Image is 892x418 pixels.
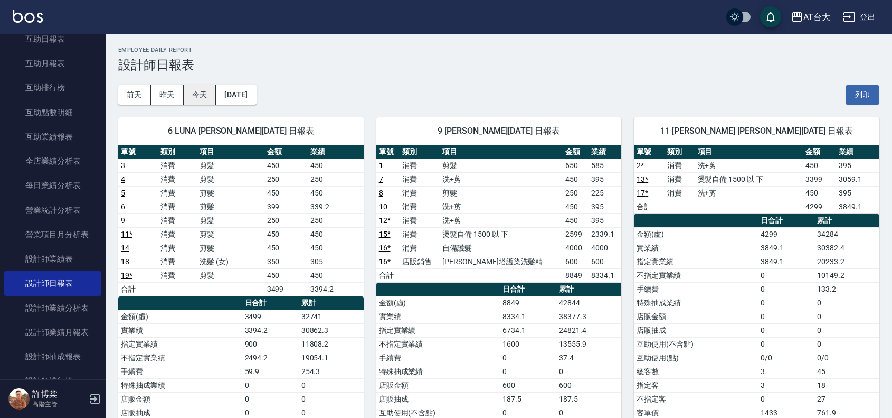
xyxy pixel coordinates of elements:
th: 累計 [299,296,364,310]
td: 洗+剪 [695,186,803,200]
td: 剪髮 [197,268,264,282]
a: 互助日報表 [4,27,101,51]
td: 店販抽成 [634,323,758,337]
td: 3849.1 [758,255,814,268]
td: 10149.2 [814,268,879,282]
td: 187.5 [500,392,556,406]
td: 19054.1 [299,351,364,365]
td: 8334.1 [589,268,622,282]
span: 9 [PERSON_NAME][DATE] 日報表 [389,126,609,136]
td: 0 [242,392,299,406]
td: 消費 [158,241,197,255]
td: 42844 [556,296,621,310]
table: a dense table [118,145,364,296]
td: 消費 [400,200,440,213]
a: 設計師排行榜 [4,369,101,393]
th: 類別 [665,145,695,159]
td: 339.2 [308,200,364,213]
th: 項目 [695,145,803,159]
td: 洗+剪 [695,159,803,172]
td: 0 [758,337,814,351]
button: 列印 [846,85,879,105]
td: 消費 [400,227,440,241]
a: 營業統計分析表 [4,198,101,222]
td: 3394.2 [308,282,364,296]
td: 特殊抽成業績 [118,378,242,392]
td: 395 [589,213,622,227]
img: Logo [13,10,43,23]
td: 450 [308,159,364,172]
td: 0 [758,282,814,296]
td: 指定實業績 [376,323,500,337]
td: 合計 [376,268,400,282]
td: 450 [308,268,364,282]
td: 450 [264,186,308,200]
th: 金額 [563,145,589,159]
a: 9 [121,216,125,225]
td: 洗髮 (女) [197,255,264,268]
td: 消費 [665,159,695,172]
a: 設計師業績月報表 [4,320,101,345]
td: 38377.3 [556,310,621,323]
td: 600 [563,255,589,268]
td: 0 [758,296,814,310]
td: 45 [814,365,879,378]
td: 1600 [500,337,556,351]
td: 3849.1 [758,241,814,255]
td: 總客數 [634,365,758,378]
th: 業績 [836,145,879,159]
td: 3399 [803,172,837,186]
th: 類別 [158,145,197,159]
td: 金額(虛) [376,296,500,310]
td: 305 [308,255,364,268]
button: 昨天 [151,85,184,105]
td: 350 [264,255,308,268]
td: 消費 [158,159,197,172]
td: 600 [589,255,622,268]
td: 燙髮自備 1500 以 下 [695,172,803,186]
a: 14 [121,244,129,252]
a: 6 [121,202,125,211]
td: 金額(虛) [118,310,242,323]
td: 特殊抽成業績 [634,296,758,310]
td: 不指定實業績 [634,268,758,282]
td: 消費 [158,213,197,227]
a: 3 [121,161,125,170]
td: 店販銷售 [400,255,440,268]
h2: Employee Daily Report [118,47,879,53]
th: 單號 [118,145,158,159]
td: 消費 [400,159,440,172]
td: 洗+剪 [440,213,563,227]
td: 585 [589,159,622,172]
td: 600 [556,378,621,392]
td: 24821.4 [556,323,621,337]
td: 6734.1 [500,323,556,337]
td: 店販金額 [118,392,242,406]
td: 剪髮 [440,159,563,172]
td: 剪髮 [197,227,264,241]
button: 前天 [118,85,151,105]
td: 395 [589,200,622,213]
td: 消費 [665,172,695,186]
a: 營業項目月分析表 [4,222,101,247]
td: 450 [308,186,364,200]
td: 3394.2 [242,323,299,337]
td: [PERSON_NAME]塔護染洗髮精 [440,255,563,268]
th: 單號 [376,145,400,159]
div: AT台大 [803,11,830,24]
th: 日合計 [242,296,299,310]
td: 剪髮 [197,241,264,255]
td: 消費 [400,186,440,200]
td: 450 [563,213,589,227]
td: 27 [814,392,879,406]
td: 特殊抽成業績 [376,365,500,378]
td: 650 [563,159,589,172]
td: 洗+剪 [440,200,563,213]
span: 6 LUNA [PERSON_NAME][DATE] 日報表 [131,126,351,136]
td: 2339.1 [589,227,622,241]
td: 互助使用(不含點) [634,337,758,351]
td: 30862.3 [299,323,364,337]
td: 不指定客 [634,392,758,406]
button: 今天 [184,85,216,105]
td: 0 [299,378,364,392]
